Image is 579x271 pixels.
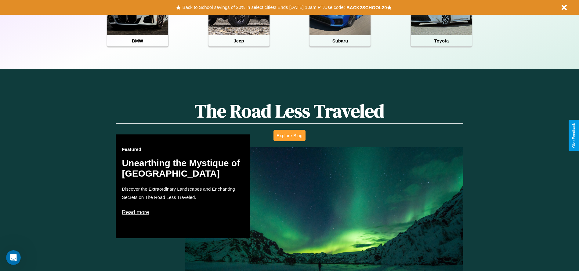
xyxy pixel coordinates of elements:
div: Give Feedback [572,123,576,148]
h4: Toyota [411,35,472,46]
button: Explore Blog [273,130,306,141]
p: Discover the Extraordinary Landscapes and Enchanting Secrets on The Road Less Traveled. [122,185,244,201]
h4: Subaru [309,35,371,46]
h3: Featured [122,147,244,152]
iframe: Intercom live chat [6,250,21,265]
button: Back to School savings of 20% in select cities! Ends [DATE] 10am PT.Use code: [181,3,346,12]
p: Read more [122,207,244,217]
h1: The Road Less Traveled [116,98,463,124]
h2: Unearthing the Mystique of [GEOGRAPHIC_DATA] [122,158,244,179]
h4: Jeep [208,35,270,46]
b: BACK2SCHOOL20 [346,5,387,10]
h4: BMW [107,35,168,46]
